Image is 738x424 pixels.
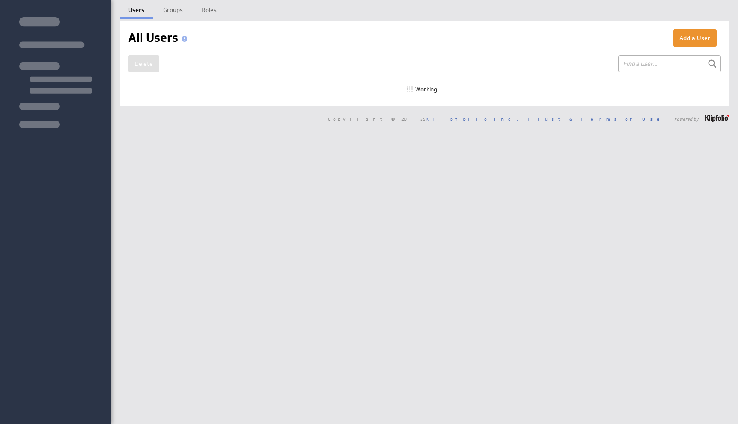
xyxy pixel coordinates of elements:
[618,55,721,72] input: Find a user...
[527,116,665,122] a: Trust & Terms of Use
[328,117,518,121] span: Copyright © 2025
[426,116,518,122] a: Klipfolio Inc.
[674,117,699,121] span: Powered by
[19,17,92,128] img: skeleton-sidenav.svg
[128,55,159,72] button: Delete
[128,29,191,47] h1: All Users
[407,86,442,92] div: Working...
[673,29,717,47] button: Add a User
[705,115,729,122] img: logo-footer.png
